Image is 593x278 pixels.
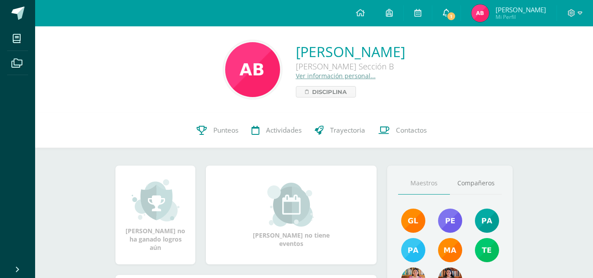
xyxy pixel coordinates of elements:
a: Trayectoria [308,113,372,148]
img: 895b5ece1ed178905445368d61b5ce67.png [401,209,425,233]
img: event_small.png [267,183,315,227]
div: [PERSON_NAME] no tiene eventos [248,183,335,248]
img: 901d3a81a60619ba26076f020600640f.png [438,209,462,233]
span: Actividades [266,126,302,135]
a: Ver información personal... [296,72,376,80]
a: Compañeros [450,172,502,195]
img: 5d74535dd762abe7450f0bd679cb923c.png [225,42,280,97]
a: [PERSON_NAME] [296,42,405,61]
img: 40c28ce654064086a0d3fb3093eec86e.png [475,209,499,233]
span: Mi Perfil [496,13,546,21]
span: [PERSON_NAME] [496,5,546,14]
a: Contactos [372,113,433,148]
a: Maestros [398,172,450,195]
span: Punteos [213,126,238,135]
img: f478d08ad3f1f0ce51b70bf43961b330.png [475,238,499,262]
img: defd27c35b3b81fa13f74b54613cb6f6.png [471,4,489,22]
span: Disciplina [312,87,347,97]
span: Trayectoria [330,126,365,135]
img: achievement_small.png [132,178,180,222]
a: Disciplina [296,86,356,97]
a: Punteos [190,113,245,148]
a: Actividades [245,113,308,148]
div: [PERSON_NAME] Sección B [296,61,405,72]
img: 560278503d4ca08c21e9c7cd40ba0529.png [438,238,462,262]
span: Contactos [396,126,427,135]
div: [PERSON_NAME] no ha ganado logros aún [124,178,187,252]
span: 1 [446,11,456,21]
img: d0514ac6eaaedef5318872dd8b40be23.png [401,238,425,262]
